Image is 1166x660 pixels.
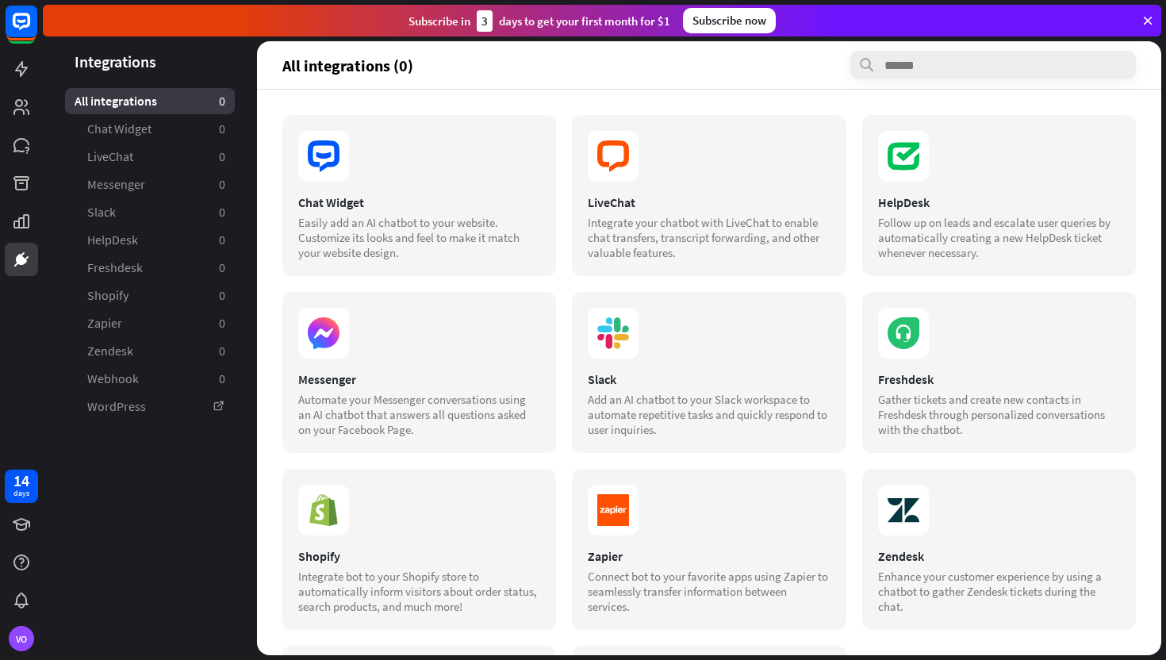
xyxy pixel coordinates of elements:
[65,199,235,225] a: Slack 0
[298,194,540,210] div: Chat Widget
[65,310,235,336] a: Zapier 0
[65,338,235,364] a: Zendesk 0
[13,6,60,54] button: Open LiveChat chat widget
[219,315,225,332] aside: 0
[298,392,540,437] div: Automate your Messenger conversations using an AI chatbot that answers all questions asked on you...
[87,343,133,359] span: Zendesk
[65,393,235,420] a: WordPress
[588,569,830,614] div: Connect bot to your favorite apps using Zapier to seamlessly transfer information between services.
[65,255,235,281] a: Freshdesk 0
[65,171,235,198] a: Messenger 0
[13,474,29,488] div: 14
[65,144,235,170] a: LiveChat 0
[298,548,540,564] div: Shopify
[588,548,830,564] div: Zapier
[65,366,235,392] a: Webhook 0
[65,227,235,253] a: HelpDesk 0
[219,259,225,276] aside: 0
[65,282,235,309] a: Shopify 0
[683,8,776,33] div: Subscribe now
[43,51,257,72] header: Integrations
[219,343,225,359] aside: 0
[298,569,540,614] div: Integrate bot to your Shopify store to automatically inform visitors about order status, search p...
[878,371,1120,387] div: Freshdesk
[219,176,225,193] aside: 0
[219,93,225,109] aside: 0
[75,93,157,109] span: All integrations
[219,148,225,165] aside: 0
[65,116,235,142] a: Chat Widget 0
[87,121,152,137] span: Chat Widget
[87,315,122,332] span: Zapier
[282,51,1136,79] section: All integrations (0)
[13,488,29,499] div: days
[878,215,1120,260] div: Follow up on leads and escalate user queries by automatically creating a new HelpDesk ticket when...
[9,626,34,651] div: VO
[87,232,138,248] span: HelpDesk
[87,176,145,193] span: Messenger
[219,370,225,387] aside: 0
[408,10,670,32] div: Subscribe in days to get your first month for $1
[588,215,830,260] div: Integrate your chatbot with LiveChat to enable chat transfers, transcript forwarding, and other v...
[87,259,143,276] span: Freshdesk
[298,215,540,260] div: Easily add an AI chatbot to your website. Customize its looks and feel to make it match your webs...
[87,204,116,221] span: Slack
[5,470,38,503] a: 14 days
[477,10,493,32] div: 3
[878,194,1120,210] div: HelpDesk
[298,371,540,387] div: Messenger
[878,392,1120,437] div: Gather tickets and create new contacts in Freshdesk through personalized conversations with the c...
[219,287,225,304] aside: 0
[219,204,225,221] aside: 0
[588,371,830,387] div: Slack
[219,232,225,248] aside: 0
[87,287,128,304] span: Shopify
[588,194,830,210] div: LiveChat
[878,548,1120,564] div: Zendesk
[87,370,139,387] span: Webhook
[878,569,1120,614] div: Enhance your customer experience by using a chatbot to gather Zendesk tickets during the chat.
[588,392,830,437] div: Add an AI chatbot to your Slack workspace to automate repetitive tasks and quickly respond to use...
[87,148,133,165] span: LiveChat
[219,121,225,137] aside: 0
